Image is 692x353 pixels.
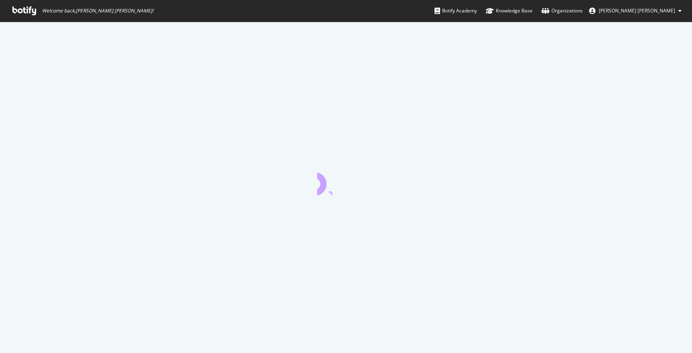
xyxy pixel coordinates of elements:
span: Cooper Bernier [599,7,675,14]
div: animation [317,166,375,195]
span: Welcome back, [PERSON_NAME] [PERSON_NAME] ! [42,8,153,14]
div: Organizations [541,7,583,15]
div: Botify Academy [435,7,477,15]
button: [PERSON_NAME] [PERSON_NAME] [583,4,688,17]
div: Knowledge Base [486,7,533,15]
